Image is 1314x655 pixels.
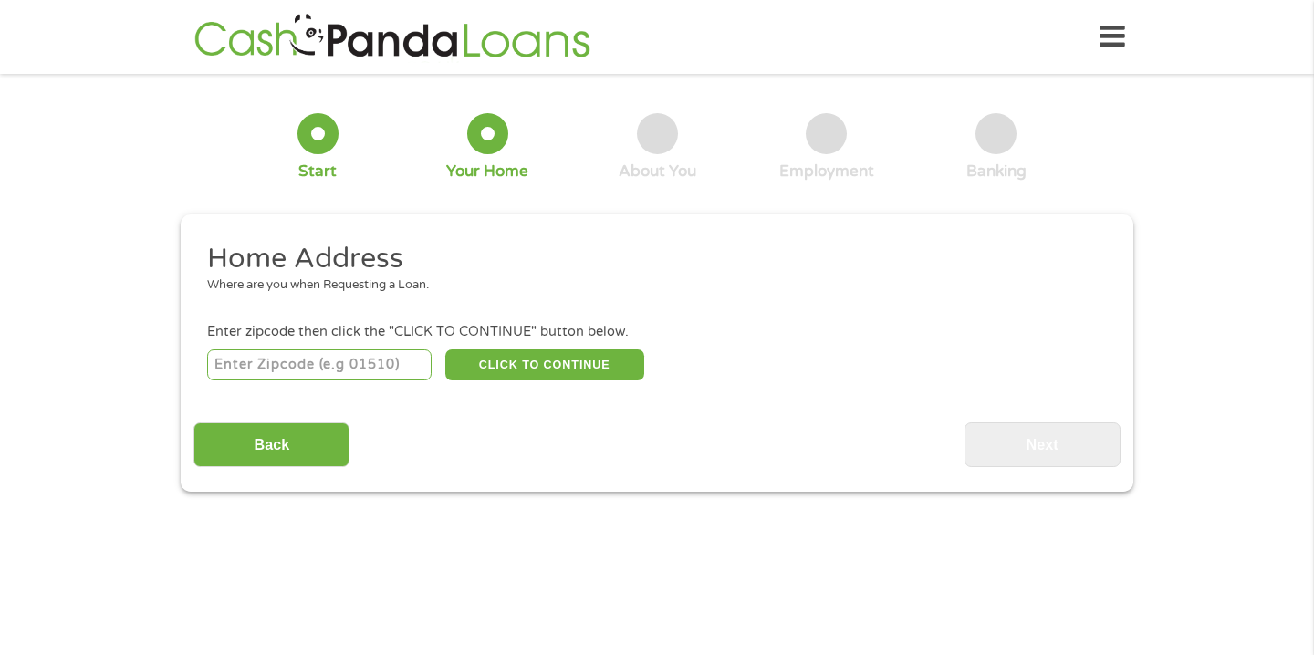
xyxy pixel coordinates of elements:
input: Next [965,422,1121,467]
div: Employment [779,161,874,182]
div: Start [298,161,337,182]
button: CLICK TO CONTINUE [445,349,644,380]
div: Enter zipcode then click the "CLICK TO CONTINUE" button below. [207,322,1107,342]
div: About You [619,161,696,182]
div: Where are you when Requesting a Loan. [207,276,1094,295]
input: Back [193,422,349,467]
div: Your Home [446,161,528,182]
h2: Home Address [207,241,1094,277]
img: GetLoanNow Logo [189,11,596,63]
div: Banking [966,161,1027,182]
input: Enter Zipcode (e.g 01510) [207,349,433,380]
